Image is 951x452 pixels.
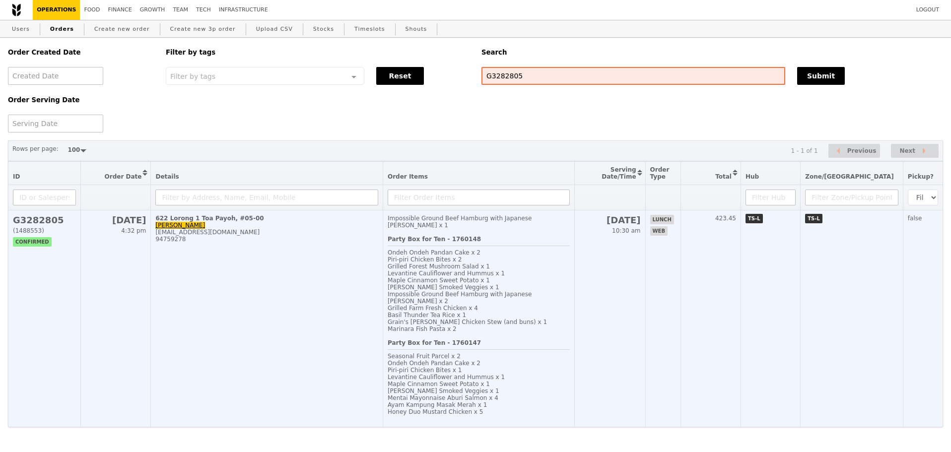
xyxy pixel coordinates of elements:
[155,173,179,180] span: Details
[8,115,103,132] input: Serving Date
[388,291,532,305] span: Impossible Ground Beef Hamburg with Japanese [PERSON_NAME] x 2
[805,214,822,223] span: TS-L
[746,190,796,205] input: Filter Hub
[388,284,499,291] span: [PERSON_NAME] Smoked Veggies x 1
[388,401,487,408] span: Ayam Kampung Masak Merah x 1
[388,325,457,332] span: Marinara Fish Pasta x 2
[388,339,481,346] b: Party Box for Ten - 1760147
[13,227,76,234] div: (1488553)
[388,353,461,360] span: Seasonal Fruit Parcel x 2
[908,173,934,180] span: Pickup?
[847,145,877,157] span: Previous
[746,173,759,180] span: Hub
[746,214,763,223] span: TS-L
[388,319,547,325] span: Grain's [PERSON_NAME] Chicken Stew (and buns) x 1
[908,215,922,222] span: false
[388,312,466,319] span: Basil Thunder Tea Rice x 1
[8,20,34,38] a: Users
[13,190,76,205] input: ID or Salesperson name
[797,67,845,85] button: Submit
[155,215,378,222] div: 622 Lorong 1 Toa Payoh, #05-00
[376,67,424,85] button: Reset
[481,67,785,85] input: Search any field
[121,227,146,234] span: 4:32 pm
[166,49,470,56] h5: Filter by tags
[388,256,462,263] span: Piri‑piri Chicken Bites x 2
[388,173,428,180] span: Order Items
[388,381,490,387] span: Maple Cinnamon Sweet Potato x 1
[650,166,670,180] span: Order Type
[13,173,20,180] span: ID
[612,227,640,234] span: 10:30 am
[388,249,480,256] span: Ondeh Ondeh Pandan Cake x 2
[650,226,668,236] span: web
[46,20,78,38] a: Orders
[388,277,490,284] span: Maple Cinnamon Sweet Potato x 1
[899,145,915,157] span: Next
[891,144,939,158] button: Next
[791,147,817,154] div: 1 - 1 of 1
[388,215,570,229] div: Impossible Ground Beef Hamburg with Japanese [PERSON_NAME] x 1
[402,20,431,38] a: Shouts
[8,96,154,104] h5: Order Serving Date
[13,215,76,225] h2: G3282805
[388,270,505,277] span: Levantine Cauliflower and Hummus x 1
[170,71,215,80] span: Filter by tags
[90,20,154,38] a: Create new order
[350,20,389,38] a: Timeslots
[155,229,378,236] div: [EMAIL_ADDRESS][DOMAIN_NAME]
[715,215,736,222] span: 423.45
[8,49,154,56] h5: Order Created Date
[155,190,378,205] input: Filter by Address, Name, Email, Mobile
[388,263,490,270] span: Grilled Forest Mushroom Salad x 1
[8,67,103,85] input: Created Date
[481,49,943,56] h5: Search
[155,236,378,243] div: 94759278
[805,190,898,205] input: Filter Zone/Pickup Point
[13,237,52,247] span: confirmed
[252,20,297,38] a: Upload CSV
[805,173,894,180] span: Zone/[GEOGRAPHIC_DATA]
[12,3,21,16] img: Grain logo
[650,215,674,224] span: lunch
[155,222,205,229] a: [PERSON_NAME]
[388,305,478,312] span: Grilled Farm Fresh Chicken x 4
[579,215,641,225] h2: [DATE]
[309,20,338,38] a: Stocks
[388,374,505,381] span: Levantine Cauliflower and Hummus x 1
[12,144,59,154] label: Rows per page:
[388,394,498,401] span: Mentai Mayonnaise Aburi Salmon x 4
[388,190,570,205] input: Filter Order Items
[85,215,146,225] h2: [DATE]
[388,360,480,367] span: Ondeh Ondeh Pandan Cake x 2
[388,236,481,243] b: Party Box for Ten - 1760148
[388,367,462,374] span: Piri‑piri Chicken Bites x 1
[388,408,483,415] span: Honey Duo Mustard Chicken x 5
[166,20,240,38] a: Create new 3p order
[828,144,880,158] button: Previous
[388,387,499,394] span: [PERSON_NAME] Smoked Veggies x 1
